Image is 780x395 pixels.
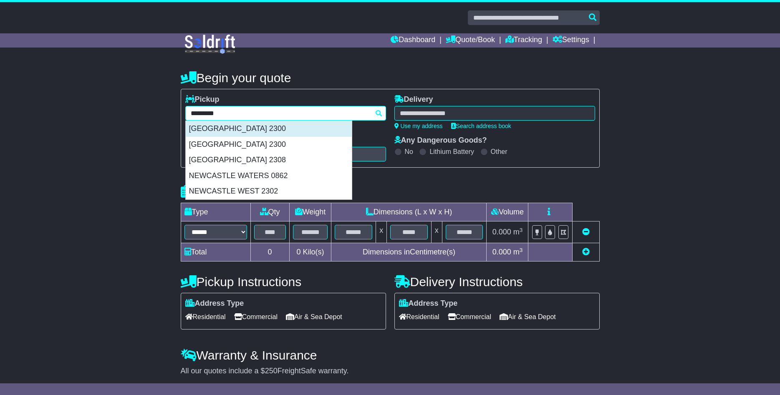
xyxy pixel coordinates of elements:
span: m [513,248,523,256]
sup: 3 [520,247,523,253]
span: 0 [296,248,300,256]
td: Total [181,243,250,262]
label: Other [491,148,507,156]
span: m [513,228,523,236]
a: Search address book [451,123,511,129]
span: Commercial [448,310,491,323]
typeahead: Please provide city [185,106,386,121]
td: Kilo(s) [289,243,331,262]
td: x [431,221,442,243]
a: Quote/Book [446,33,495,48]
span: Air & Sea Depot [286,310,342,323]
span: Commercial [234,310,278,323]
a: Settings [553,33,589,48]
a: Add new item [582,248,590,256]
td: Dimensions in Centimetre(s) [331,243,487,262]
sup: 3 [520,227,523,233]
div: NEWCASTLE WATERS 0862 [186,168,352,184]
td: Volume [487,203,528,221]
td: x [376,221,387,243]
span: 250 [265,367,278,375]
td: 0 [250,243,289,262]
span: Residential [399,310,439,323]
label: Address Type [185,299,244,308]
h4: Package details | [181,185,285,199]
label: Any Dangerous Goods? [394,136,487,145]
label: No [405,148,413,156]
a: Remove this item [582,228,590,236]
div: NEWCASTLE WEST 2302 [186,184,352,199]
div: [GEOGRAPHIC_DATA] 2308 [186,152,352,168]
h4: Delivery Instructions [394,275,600,289]
span: 0.000 [492,228,511,236]
label: Lithium Battery [429,148,474,156]
a: Tracking [505,33,542,48]
span: 0.000 [492,248,511,256]
td: Weight [289,203,331,221]
h4: Begin your quote [181,71,600,85]
label: Pickup [185,95,220,104]
span: Air & Sea Depot [500,310,556,323]
span: Residential [185,310,226,323]
td: Dimensions (L x W x H) [331,203,487,221]
label: Address Type [399,299,458,308]
td: Type [181,203,250,221]
a: Dashboard [391,33,435,48]
label: Delivery [394,95,433,104]
h4: Warranty & Insurance [181,348,600,362]
div: All our quotes include a $ FreightSafe warranty. [181,367,600,376]
h4: Pickup Instructions [181,275,386,289]
div: [GEOGRAPHIC_DATA] 2300 [186,121,352,137]
div: [GEOGRAPHIC_DATA] 2300 [186,137,352,153]
td: Qty [250,203,289,221]
a: Use my address [394,123,443,129]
